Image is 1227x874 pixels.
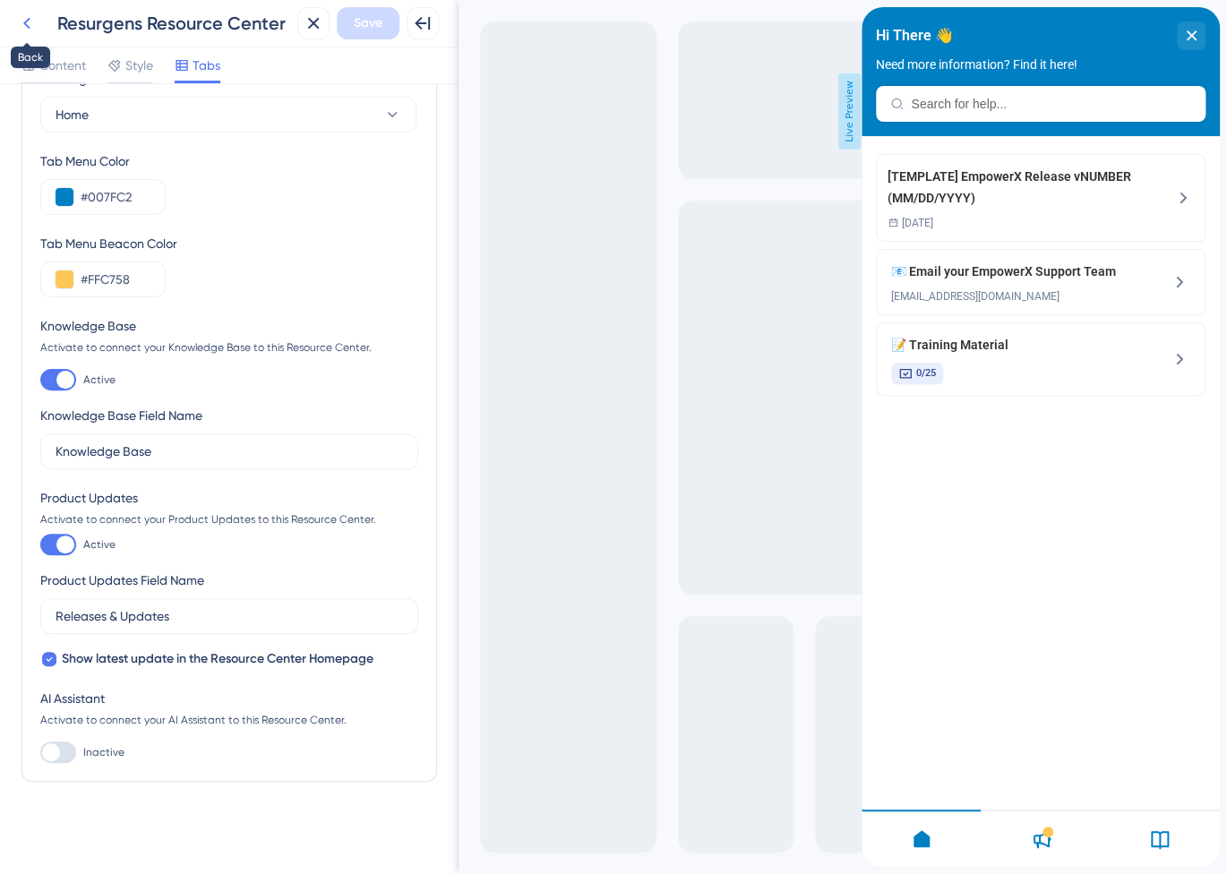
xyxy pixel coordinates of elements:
span: 📝 Training Material [30,327,269,348]
span: Content [39,55,86,76]
div: Activate to connect your AI Assistant to this Resource Center. [40,713,418,727]
div: Product Updates [40,487,418,509]
span: Tabs [193,55,220,76]
div: Product Updates Field Name [40,570,204,591]
div: Knowledge Base Field Name [40,405,202,426]
span: Active [83,537,116,552]
span: Inactive [83,745,124,759]
button: Home [40,97,416,133]
span: Need more information? Find it here! [14,50,216,64]
div: Email your EmpowerX Support Team [30,253,269,296]
span: Home [56,104,89,125]
span: Style [125,55,153,76]
div: Knowledge Base [40,315,418,337]
div: Activate to connect your Knowledge Base to this Resource Center. [40,340,418,355]
span: Save [354,13,382,34]
input: Product Updates [56,606,403,626]
span: [EMAIL_ADDRESS][DOMAIN_NAME] [30,282,269,296]
div: [TEMPLATE] EmpowerX Release vNUMBER (MM/DD/YYYY) [14,147,344,235]
div: 3 [161,9,167,23]
div: AI Assistant [40,688,418,709]
input: Search for help... [49,90,330,104]
input: Knowledge Base [56,441,403,461]
span: Help & Resources [41,4,149,26]
span: Show latest update in the Resource Center Homepage [62,648,373,670]
span: Active [83,373,116,387]
span: 📧 Email your EmpowerX Support Team [30,253,269,275]
div: Tab Menu Beacon Color [40,233,418,254]
div: Tab Menu Color [40,150,418,172]
div: Resurgens Resource Center [57,11,290,36]
div: close resource center [315,14,344,43]
div: Activate to connect your Product Updates to this Resource Center. [40,512,418,527]
span: [DATE] [40,209,72,223]
span: Hi There 👋 [14,15,91,42]
span: Live Preview [380,73,402,150]
button: Save [337,7,399,39]
div: Training Material [30,327,269,377]
div: [TEMPLATE] EmpowerX Release vNUMBER (MM/DD/YYYY) [26,159,304,201]
span: 0/25 [55,359,74,373]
